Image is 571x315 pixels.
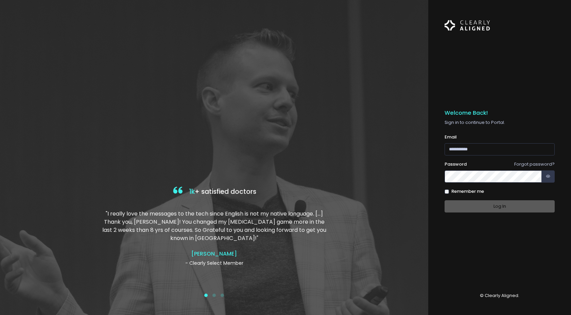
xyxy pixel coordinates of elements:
p: - Clearly Select Member [101,260,328,267]
label: Password [445,161,467,168]
label: Email [445,134,457,141]
h4: + satisfied doctors [101,185,328,199]
p: "I really love the messages to the tech since English is not my native language. […] Thank you, [... [101,210,328,242]
p: © Clearly Aligned. [445,292,555,299]
p: Sign in to continue to Portal. [445,119,555,126]
label: Remember me [451,188,484,195]
a: Forgot password? [514,161,555,167]
img: Logo Horizontal [445,16,490,35]
h4: [PERSON_NAME] [101,251,328,257]
span: 1k [189,187,195,196]
h5: Welcome Back! [445,110,555,116]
